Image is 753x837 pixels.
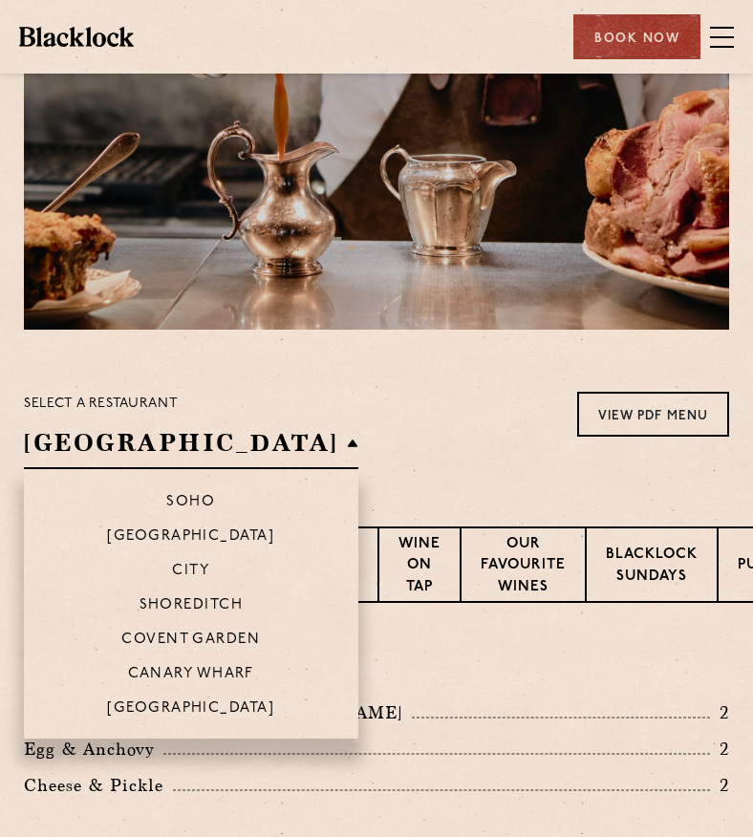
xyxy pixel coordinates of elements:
[140,597,244,616] p: Shoreditch
[24,651,729,676] h3: Pre Chop Bites
[710,773,729,798] p: 2
[24,426,358,469] h2: [GEOGRAPHIC_DATA]
[24,392,358,417] p: Select a restaurant
[481,534,566,601] p: Our favourite wines
[24,772,173,799] p: Cheese & Pickle
[577,392,729,437] a: View PDF Menu
[710,737,729,762] p: 2
[24,736,163,762] p: Egg & Anchovy
[606,545,698,590] p: Blacklock Sundays
[573,14,700,59] div: Book Now
[172,563,209,582] p: City
[107,528,274,547] p: [GEOGRAPHIC_DATA]
[710,700,729,725] p: 2
[398,534,441,601] p: Wine on Tap
[107,700,274,719] p: [GEOGRAPHIC_DATA]
[19,27,134,46] img: BL_Textured_Logo-footer-cropped.svg
[166,494,215,513] p: Soho
[121,632,260,651] p: Covent Garden
[128,666,254,685] p: Canary Wharf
